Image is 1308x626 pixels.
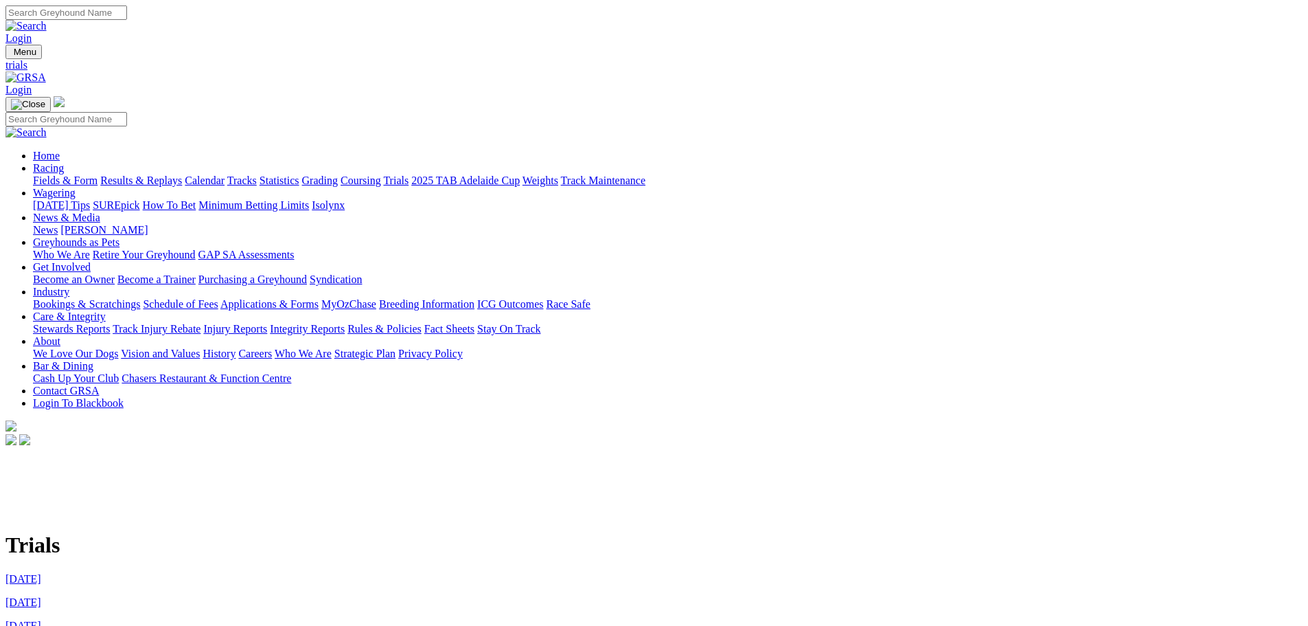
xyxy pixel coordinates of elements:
[238,348,272,359] a: Careers
[5,20,47,32] img: Search
[33,372,119,384] a: Cash Up Your Club
[93,199,139,211] a: SUREpick
[411,175,520,186] a: 2025 TAB Adelaide Cup
[227,175,257,186] a: Tracks
[5,45,42,59] button: Toggle navigation
[5,71,46,84] img: GRSA
[198,249,295,260] a: GAP SA Assessments
[260,175,299,186] a: Statistics
[270,323,345,335] a: Integrity Reports
[5,84,32,96] a: Login
[5,421,16,432] img: logo-grsa-white.png
[122,372,291,384] a: Chasers Restaurant & Function Centre
[11,99,45,110] img: Close
[341,175,381,186] a: Coursing
[33,162,64,174] a: Racing
[19,434,30,445] img: twitter.svg
[33,372,1303,385] div: Bar & Dining
[302,175,338,186] a: Grading
[5,596,41,608] a: [DATE]
[33,199,1303,212] div: Wagering
[33,335,60,347] a: About
[33,323,110,335] a: Stewards Reports
[33,224,1303,236] div: News & Media
[203,323,267,335] a: Injury Reports
[33,397,124,409] a: Login To Blackbook
[33,348,1303,360] div: About
[33,273,115,285] a: Become an Owner
[5,97,51,112] button: Toggle navigation
[398,348,463,359] a: Privacy Policy
[198,273,307,285] a: Purchasing a Greyhound
[310,273,362,285] a: Syndication
[198,199,309,211] a: Minimum Betting Limits
[33,212,100,223] a: News & Media
[113,323,200,335] a: Track Injury Rebate
[203,348,236,359] a: History
[33,286,69,298] a: Industry
[33,175,97,186] a: Fields & Form
[33,249,1303,261] div: Greyhounds as Pets
[220,298,319,310] a: Applications & Forms
[379,298,474,310] a: Breeding Information
[5,126,47,139] img: Search
[33,236,119,248] a: Greyhounds as Pets
[321,298,376,310] a: MyOzChase
[33,298,140,310] a: Bookings & Scratchings
[33,224,58,236] a: News
[334,348,395,359] a: Strategic Plan
[523,175,558,186] a: Weights
[33,150,60,161] a: Home
[312,199,345,211] a: Isolynx
[33,298,1303,311] div: Industry
[275,348,332,359] a: Who We Are
[60,224,148,236] a: [PERSON_NAME]
[33,323,1303,335] div: Care & Integrity
[33,385,99,396] a: Contact GRSA
[14,47,36,57] span: Menu
[477,298,543,310] a: ICG Outcomes
[93,249,196,260] a: Retire Your Greyhound
[33,348,118,359] a: We Love Our Dogs
[100,175,182,186] a: Results & Replays
[5,434,16,445] img: facebook.svg
[33,273,1303,286] div: Get Involved
[5,573,41,585] a: [DATE]
[5,32,32,44] a: Login
[5,59,1303,71] a: trials
[185,175,225,186] a: Calendar
[347,323,422,335] a: Rules & Policies
[143,199,196,211] a: How To Bet
[33,360,93,372] a: Bar & Dining
[33,249,90,260] a: Who We Are
[33,199,90,211] a: [DATE] Tips
[424,323,474,335] a: Fact Sheets
[546,298,590,310] a: Race Safe
[5,533,1303,558] h1: Trials
[477,323,540,335] a: Stay On Track
[33,187,76,199] a: Wagering
[33,311,106,322] a: Care & Integrity
[121,348,200,359] a: Vision and Values
[5,5,127,20] input: Search
[33,175,1303,187] div: Racing
[33,261,91,273] a: Get Involved
[383,175,409,186] a: Trials
[5,112,127,126] input: Search
[54,96,65,107] img: logo-grsa-white.png
[561,175,645,186] a: Track Maintenance
[143,298,218,310] a: Schedule of Fees
[117,273,196,285] a: Become a Trainer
